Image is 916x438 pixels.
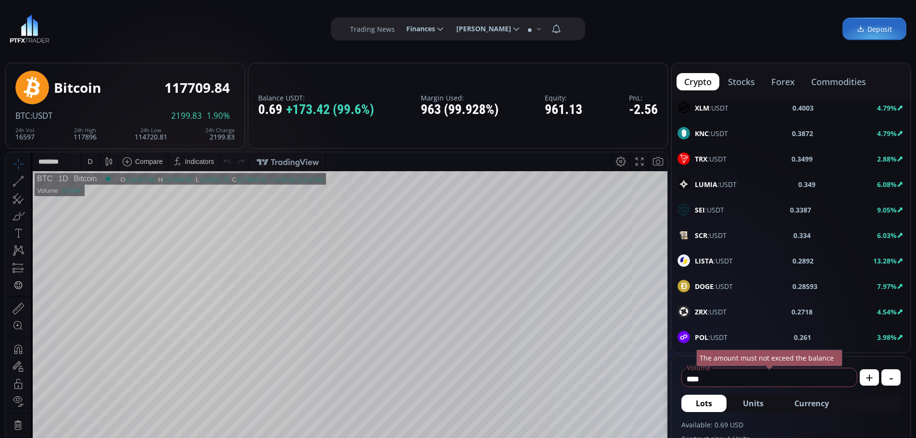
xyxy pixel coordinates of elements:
div: 117896.00 [157,24,187,31]
div: 1y [49,422,56,429]
b: 7.97% [877,282,897,291]
b: 0.261 [794,332,811,342]
div: +1245.41 (+1.07%) [264,24,317,31]
div: log [627,422,637,429]
b: 0.349 [798,179,816,189]
label: Trading News [350,24,395,34]
span: [PERSON_NAME] [450,19,511,38]
div: 963 (99.928%) [421,102,499,117]
div: 8.616K [56,35,75,42]
label: Balance USDT: [258,94,374,101]
div: Bitcoin [62,22,91,31]
div: 24h Change [205,127,235,133]
div: auto [643,422,656,429]
b: 0.2718 [791,307,813,317]
div: 16597 [15,127,36,140]
button: Lots [681,395,727,412]
div: -2.56 [629,102,658,117]
div: C [226,24,231,31]
label: Margin Used: [421,94,499,101]
b: 6.08% [877,180,897,189]
b: 13.28% [873,256,897,265]
div: 0.69 [258,102,374,117]
b: XLM [695,103,709,113]
b: 0.2892 [792,256,814,266]
div: 116447.60 [120,24,150,31]
span: Units [743,398,764,409]
span: :USDT [695,154,727,164]
label: Equity: [545,94,582,101]
div: BTC [31,22,47,31]
div: 24h High [74,127,97,133]
b: KNC [695,129,709,138]
button: 16:40:15 (UTC) [549,416,602,435]
span: :USDT [695,205,724,215]
span: Finances [400,19,435,38]
b: TRX [695,154,707,163]
span: :USDT [695,103,728,113]
b: 0.4003 [792,103,814,113]
b: 0.3872 [792,128,813,138]
b: 2.88% [877,154,897,163]
div: 24h Vol. [15,127,36,133]
b: 0.3387 [790,205,811,215]
span: Deposit [857,24,892,34]
span: :USDT [695,256,733,266]
div: 3m [63,422,72,429]
div: 114720.81 [135,127,167,140]
div: L [190,24,194,31]
a: Deposit [842,18,906,40]
b: 0.334 [793,230,811,240]
b: 4.79% [877,103,897,113]
b: 9.05% [877,205,897,214]
span: :USDT [695,179,737,189]
div: 5d [95,422,102,429]
button: stocks [720,73,763,90]
span: :USDT [695,230,727,240]
span: 1.90% [207,112,230,120]
span: +173.42 (99.6%) [286,102,374,117]
div: H [152,24,157,31]
span: :USDT [695,128,728,138]
div: Compare [129,5,157,13]
div: Indicators [179,5,209,13]
span: :USDT [695,307,727,317]
span: 2199.83 [171,112,202,120]
button: + [860,369,879,386]
div: 2199.83 [205,127,235,140]
div: 961.13 [545,102,582,117]
div: 24h Low [135,127,167,133]
div: 116092.76 [194,24,223,31]
button: Currency [780,395,843,412]
label: Available: 0.69 USD [681,420,901,430]
div: Bitcoin [54,80,101,95]
div: D [82,5,87,13]
div:  [9,128,16,138]
img: LOGO [10,14,50,43]
span: :USDT [695,332,728,342]
div: 117896 [74,127,97,140]
div: Go to [129,416,144,435]
b: SCR [695,231,707,240]
div: 117709.84 [164,80,230,95]
b: 3.98% [877,333,897,342]
div: 117693.00 [231,24,261,31]
div: 1m [78,422,88,429]
label: PnL: [629,94,658,101]
b: ZRX [695,307,707,316]
b: DOGE [695,282,714,291]
span: :USDT [30,110,52,121]
b: POL [695,333,708,342]
button: - [881,369,901,386]
span: BTC [15,110,30,121]
span: Lots [696,398,712,409]
div: 5y [35,422,42,429]
b: 4.79% [877,129,897,138]
b: SEI [695,205,705,214]
button: commodities [803,73,874,90]
div: Toggle Percentage [611,416,624,435]
b: 6.03% [877,231,897,240]
span: 16:40:15 (UTC) [552,422,598,429]
button: Units [728,395,778,412]
div: 1D [47,22,62,31]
